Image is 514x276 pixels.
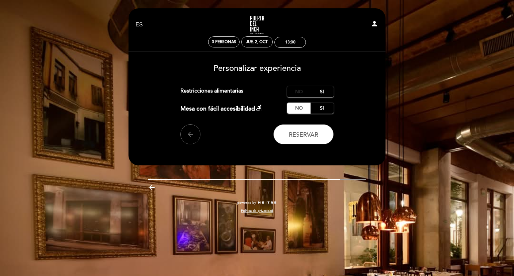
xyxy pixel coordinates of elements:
label: Si [310,103,334,114]
span: powered by [237,200,256,205]
div: 13:00 [285,40,295,45]
span: Personalizar experiencia [213,63,301,73]
i: accessible_forward [255,104,263,112]
label: Si [310,86,334,97]
label: No [287,103,311,114]
div: Mesa con fácil accesibilidad [180,103,263,114]
i: arrow_back [186,130,194,138]
button: Reservar [273,124,334,144]
a: Puerta del Inca [215,16,299,34]
i: arrow_backward [148,183,156,191]
i: person [370,20,378,28]
img: MEITRE [258,201,277,204]
span: 3 personas [212,39,236,44]
a: powered by [237,200,277,205]
span: Reservar [289,131,318,138]
div: jue. 2, oct. [246,39,268,44]
label: No [287,86,311,97]
button: arrow_back [180,124,200,144]
div: Restricciones alimentarias [180,86,287,97]
a: Política de privacidad [241,209,273,213]
button: person [370,20,378,30]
